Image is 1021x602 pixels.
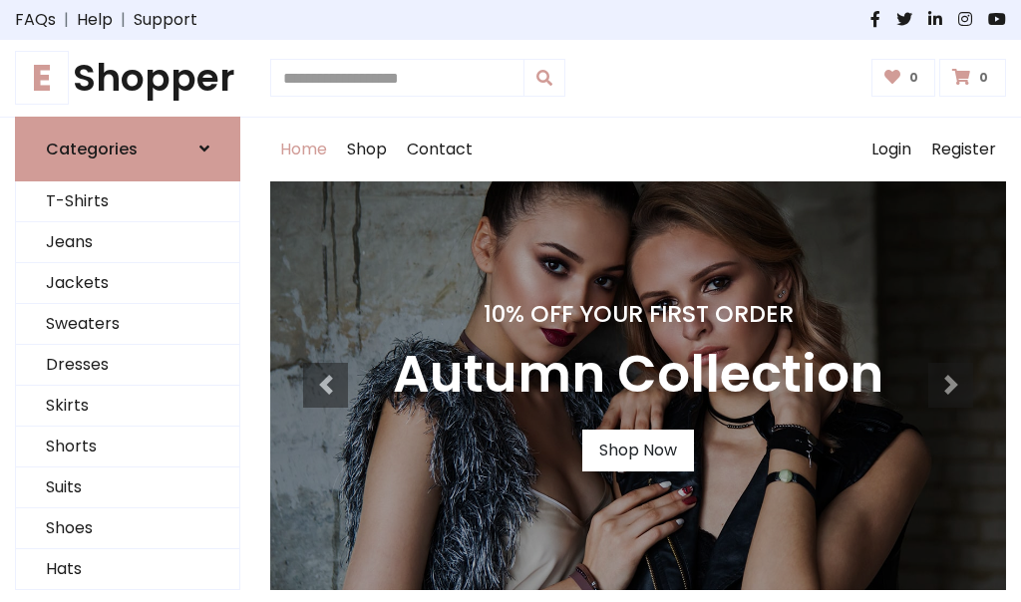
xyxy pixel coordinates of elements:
[16,508,239,549] a: Shoes
[46,140,138,158] h6: Categories
[871,59,936,97] a: 0
[16,181,239,222] a: T-Shirts
[15,117,240,181] a: Categories
[337,118,397,181] a: Shop
[270,118,337,181] a: Home
[393,300,883,328] h4: 10% Off Your First Order
[16,304,239,345] a: Sweaters
[15,56,240,101] a: EShopper
[15,56,240,101] h1: Shopper
[15,51,69,105] span: E
[16,549,239,590] a: Hats
[113,8,134,32] span: |
[904,69,923,87] span: 0
[939,59,1006,97] a: 0
[16,345,239,386] a: Dresses
[16,427,239,467] a: Shorts
[56,8,77,32] span: |
[134,8,197,32] a: Support
[16,386,239,427] a: Skirts
[393,344,883,406] h3: Autumn Collection
[974,69,993,87] span: 0
[16,467,239,508] a: Suits
[77,8,113,32] a: Help
[861,118,921,181] a: Login
[921,118,1006,181] a: Register
[16,263,239,304] a: Jackets
[16,222,239,263] a: Jeans
[397,118,483,181] a: Contact
[15,8,56,32] a: FAQs
[582,430,694,471] a: Shop Now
